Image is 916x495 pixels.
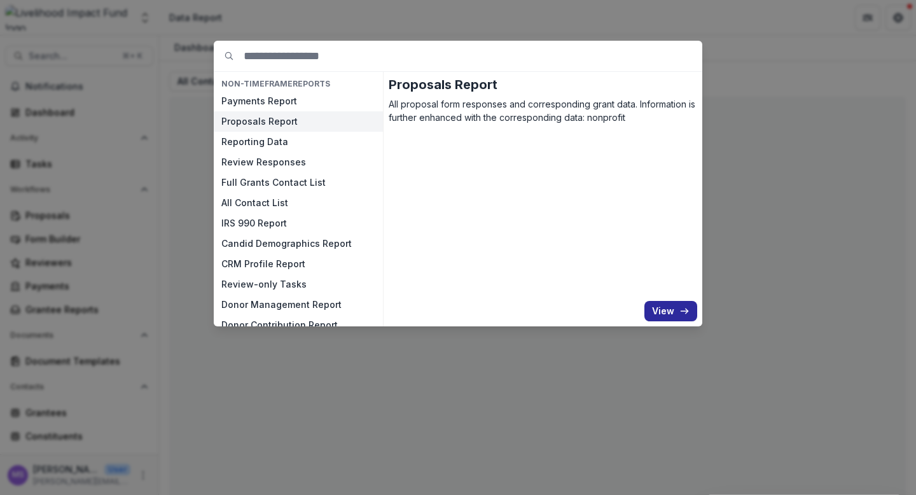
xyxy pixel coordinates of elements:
[214,172,383,193] button: Full Grants Contact List
[214,295,383,315] button: Donor Management Report
[644,301,697,321] button: View
[214,77,383,91] h4: NON-TIMEFRAME Reports
[214,132,383,152] button: Reporting Data
[214,274,383,295] button: Review-only Tasks
[389,97,697,124] p: All proposal form responses and corresponding grant data. Information is further enhanced with th...
[214,193,383,213] button: All Contact List
[389,77,697,92] h2: Proposals Report
[214,91,383,111] button: Payments Report
[214,152,383,172] button: Review Responses
[214,111,383,132] button: Proposals Report
[214,254,383,274] button: CRM Profile Report
[214,234,383,254] button: Candid Demographics Report
[214,315,383,335] button: Donor Contribution Report
[214,213,383,234] button: IRS 990 Report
